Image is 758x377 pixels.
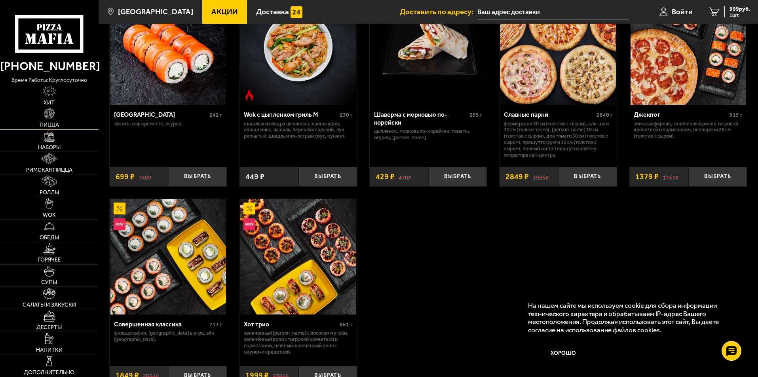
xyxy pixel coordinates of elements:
[40,122,59,128] span: Пицца
[730,6,750,12] span: 999 руб.
[243,218,255,230] img: Новинка
[504,121,613,159] p: Фермерская 30 см (толстое с сыром), Аль-Шам 30 см (тонкое тесто), [PERSON_NAME] 30 см (толстое с ...
[477,5,629,19] input: Ваш адрес доставки
[244,121,353,140] p: шашлык из бедра цыплёнка, лапша удон, овощи микс, фасоль, перец болгарский, лук репчатый, шашлычн...
[291,6,302,18] img: 15daf4d41897b9f0e9f617042186c801.svg
[244,111,338,118] div: Wok с цыпленком гриль M
[428,167,487,186] button: Выбрать
[114,121,223,127] p: лосось, Сыр креметте, огурец.
[118,8,193,15] span: [GEOGRAPHIC_DATA]
[244,320,338,328] div: Хот трио
[36,347,63,353] span: Напитки
[168,167,227,186] button: Выбрать
[36,325,62,330] span: Десерты
[672,8,693,15] span: Войти
[400,8,477,15] span: Доставить по адресу:
[139,173,151,181] s: 749 ₽
[23,302,76,308] span: Салаты и закуски
[340,112,353,118] span: 230 г
[244,330,353,355] p: Запеченный [PERSON_NAME] с лососем и угрём, Запечённый ролл с тигровой креветкой и пармезаном, Не...
[634,111,728,118] div: Джекпот
[374,128,483,141] p: цыпленок, морковь по-корейски, томаты, огурец, [PERSON_NAME].
[730,13,750,17] span: 1 шт.
[243,203,255,214] img: Акционный
[245,173,264,181] span: 449 ₽
[240,199,356,314] img: Хот трио
[376,173,395,181] span: 429 ₽
[243,89,255,101] img: Острое блюдо
[239,199,357,314] a: АкционныйНовинкаХот трио
[26,167,72,173] span: Римская пицца
[256,8,289,15] span: Доставка
[114,111,208,118] div: [GEOGRAPHIC_DATA]
[374,111,468,126] div: Шаверма с морковью по-корейски
[110,199,227,314] a: АкционныйНовинкаСовершенная классика
[44,100,55,106] span: Хит
[528,301,735,334] p: На нашем сайте мы используем cookie для сбора информации технического характера и обрабатываем IP...
[40,235,59,241] span: Обеды
[533,173,549,181] s: 3985 ₽
[24,370,74,375] span: Дополнительно
[211,8,238,15] span: Акции
[110,199,226,314] img: Совершенная классика
[114,330,223,343] p: Филадельфия, [GEOGRAPHIC_DATA] в угре, Эби [GEOGRAPHIC_DATA].
[43,212,56,218] span: WOK
[340,321,353,328] span: 881 г
[298,167,357,186] button: Выбрать
[41,280,57,285] span: Супы
[116,173,135,181] span: 699 ₽
[209,321,222,328] span: 717 г
[114,203,125,214] img: Акционный
[688,167,747,186] button: Выбрать
[504,111,595,118] div: Славные парни
[634,121,743,140] p: Эби Калифорния, Запечённый ролл с тигровой креветкой и пармезаном, Пепперони 25 см (толстое с сыр...
[38,257,61,263] span: Горячее
[469,112,483,118] span: 295 г
[38,145,61,150] span: Наборы
[114,218,125,230] img: Новинка
[505,173,529,181] span: 2849 ₽
[40,190,59,195] span: Роллы
[399,173,411,181] s: 470 ₽
[635,173,659,181] span: 1379 ₽
[528,342,599,366] button: Хорошо
[730,112,743,118] span: 915 г
[663,173,678,181] s: 1757 ₽
[558,167,617,186] button: Выбрать
[209,112,222,118] span: 242 г
[597,112,613,118] span: 2840 г
[114,320,208,328] div: Совершенная классика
